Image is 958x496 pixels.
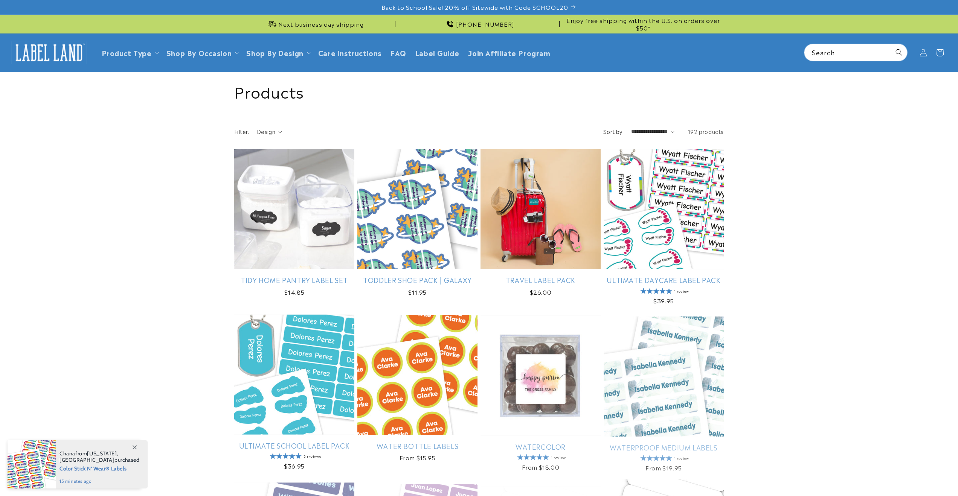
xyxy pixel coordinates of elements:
[481,441,601,449] a: Watercolor
[357,275,477,284] a: Toddler Shoe Pack | Galaxy
[357,441,477,449] a: Water Bottle Labels
[234,441,354,449] a: Ultimate School Label Pack
[603,128,624,135] label: Sort by:
[456,20,514,28] span: [PHONE_NUMBER]
[563,15,724,33] div: Announcement
[59,463,140,473] span: Color Stick N' Wear® Labels
[242,44,313,61] summary: Shop By Design
[391,48,406,57] span: FAQ
[59,456,114,463] span: [GEOGRAPHIC_DATA]
[246,47,303,58] a: Shop By Design
[386,44,411,61] a: FAQ
[234,128,249,135] h2: Filter:
[257,128,282,135] summary: Design (0 selected)
[59,450,75,457] span: Chana
[59,478,140,485] span: 15 minutes ago
[11,41,87,64] img: Label Land
[102,47,152,58] a: Product Type
[97,44,162,61] summary: Product Type
[166,48,232,57] span: Shop By Occasion
[481,275,601,284] a: Travel Label Pack
[314,44,386,61] a: Care instructions
[398,15,560,33] div: Announcement
[257,128,275,135] span: Design
[381,3,568,11] span: Back to School Sale! 20% off Sitewide with Code SCHOOL20
[59,450,140,463] span: from , purchased
[411,44,464,61] a: Label Guide
[464,44,555,61] a: Join Affiliate Program
[468,48,550,57] span: Join Affiliate Program
[891,44,907,61] button: Search
[604,441,724,449] a: Waterproof Medium Labels
[318,48,381,57] span: Care instructions
[234,275,354,284] a: Tidy Home Pantry Label Set
[604,275,724,284] a: Ultimate Daycare Label Pack
[688,128,724,135] span: 192 products
[87,450,117,457] span: [US_STATE]
[234,15,395,33] div: Announcement
[162,44,242,61] summary: Shop By Occasion
[9,38,90,67] a: Label Land
[234,81,724,101] h1: Products
[278,20,364,28] span: Next business day shipping
[563,17,724,31] span: Enjoy free shipping within the U.S. on orders over $50*
[415,48,459,57] span: Label Guide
